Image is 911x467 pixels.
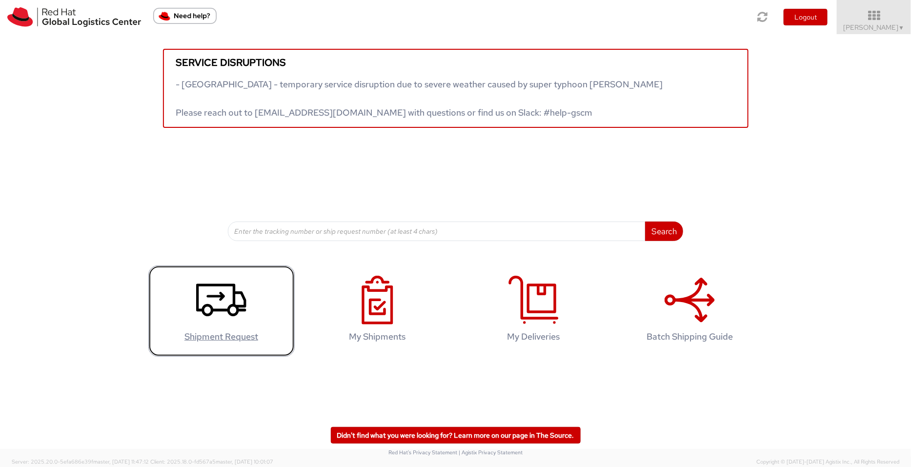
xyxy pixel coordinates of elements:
a: Didn't find what you were looking for? Learn more on our page in The Source. [331,427,581,444]
a: Shipment Request [148,265,295,357]
h4: Batch Shipping Guide [627,332,753,342]
a: Red Hat's Privacy Statement [388,449,457,456]
h4: Shipment Request [159,332,284,342]
a: | Agistix Privacy Statement [459,449,523,456]
h4: My Deliveries [471,332,597,342]
h5: Service disruptions [176,57,735,68]
button: Search [645,222,683,241]
a: My Shipments [304,265,451,357]
span: ▼ [899,24,905,32]
span: master, [DATE] 10:01:07 [216,458,273,465]
input: Enter the tracking number or ship request number (at least 4 chars) [228,222,646,241]
a: My Deliveries [461,265,607,357]
span: [PERSON_NAME] [844,23,905,32]
span: Copyright © [DATE]-[DATE] Agistix Inc., All Rights Reserved [756,458,899,466]
span: master, [DATE] 11:47:12 [93,458,149,465]
a: Batch Shipping Guide [617,265,763,357]
span: Server: 2025.20.0-5efa686e39f [12,458,149,465]
button: Need help? [153,8,217,24]
a: Service disruptions - [GEOGRAPHIC_DATA] - temporary service disruption due to severe weather caus... [163,49,749,128]
button: Logout [784,9,828,25]
span: Client: 2025.18.0-fd567a5 [150,458,273,465]
img: rh-logistics-00dfa346123c4ec078e1.svg [7,7,141,27]
h4: My Shipments [315,332,441,342]
span: - [GEOGRAPHIC_DATA] - temporary service disruption due to severe weather caused by super typhoon ... [176,79,663,118]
